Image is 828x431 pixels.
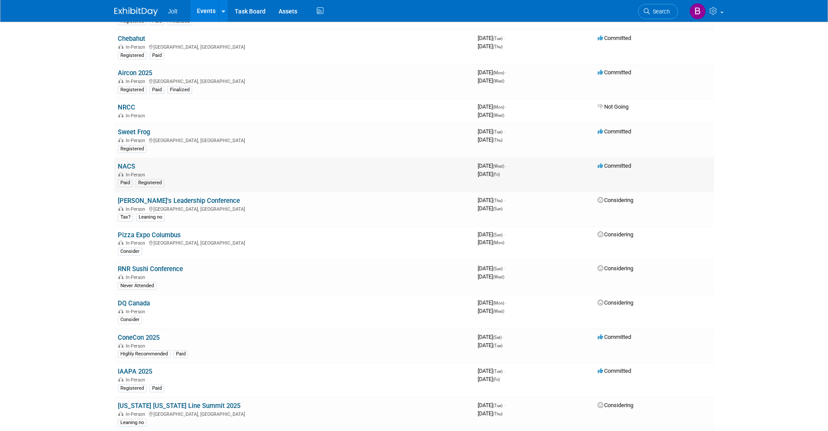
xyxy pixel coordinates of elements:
[493,411,502,416] span: (Thu)
[493,266,502,271] span: (Sun)
[118,79,123,83] img: In-Person Event
[493,70,504,75] span: (Mon)
[504,402,505,408] span: -
[478,376,500,382] span: [DATE]
[478,171,500,177] span: [DATE]
[598,334,631,340] span: Committed
[118,52,146,60] div: Registered
[478,77,504,84] span: [DATE]
[114,7,158,16] img: ExhibitDay
[118,162,135,170] a: NACS
[118,86,146,94] div: Registered
[478,35,505,41] span: [DATE]
[118,197,240,205] a: [PERSON_NAME]'s Leadership Conference
[503,334,504,340] span: -
[118,213,133,221] div: Tax?
[118,411,123,416] img: In-Person Event
[504,368,505,374] span: -
[126,172,148,178] span: In-Person
[173,350,188,358] div: Paid
[118,368,152,375] a: IAAPA 2025
[493,79,504,83] span: (Wed)
[478,136,502,143] span: [DATE]
[118,240,123,245] img: In-Person Event
[493,44,502,49] span: (Thu)
[478,197,505,203] span: [DATE]
[118,136,471,143] div: [GEOGRAPHIC_DATA], [GEOGRAPHIC_DATA]
[150,52,164,60] div: Paid
[118,239,471,246] div: [GEOGRAPHIC_DATA], [GEOGRAPHIC_DATA]
[118,179,133,187] div: Paid
[505,299,507,306] span: -
[493,301,504,305] span: (Mon)
[478,368,505,374] span: [DATE]
[504,35,505,41] span: -
[118,275,123,279] img: In-Person Event
[118,299,150,307] a: DQ Canada
[478,43,502,50] span: [DATE]
[118,205,471,212] div: [GEOGRAPHIC_DATA], [GEOGRAPHIC_DATA]
[493,113,504,118] span: (Wed)
[598,103,628,110] span: Not Going
[598,162,631,169] span: Committed
[126,377,148,383] span: In-Person
[150,86,164,94] div: Paid
[118,350,170,358] div: Highly Recommended
[493,335,502,340] span: (Sat)
[493,377,500,382] span: (Fri)
[598,299,633,306] span: Considering
[118,145,146,153] div: Registered
[118,334,160,341] a: ConeCon 2025
[118,316,142,324] div: Consider
[493,198,502,203] span: (Thu)
[505,103,507,110] span: -
[126,275,148,280] span: In-Person
[493,275,504,279] span: (Wed)
[478,273,504,280] span: [DATE]
[478,299,507,306] span: [DATE]
[118,410,471,417] div: [GEOGRAPHIC_DATA], [GEOGRAPHIC_DATA]
[478,162,507,169] span: [DATE]
[505,69,507,76] span: -
[493,206,502,211] span: (Sun)
[150,385,164,392] div: Paid
[118,402,240,410] a: [US_STATE] [US_STATE] Line Summit 2025
[118,385,146,392] div: Registered
[493,36,502,41] span: (Tue)
[126,343,148,349] span: In-Person
[118,265,183,273] a: RNR Sushi Conference
[118,231,181,239] a: Pizza Expo Columbus
[126,138,148,143] span: In-Person
[493,164,504,169] span: (Wed)
[493,129,502,134] span: (Tue)
[118,69,152,77] a: Aircon 2025
[493,240,504,245] span: (Mon)
[136,179,164,187] div: Registered
[118,282,156,290] div: Never Attended
[504,197,505,203] span: -
[478,410,502,417] span: [DATE]
[118,248,142,255] div: Consider
[478,402,505,408] span: [DATE]
[126,206,148,212] span: In-Person
[118,103,135,111] a: NRCC
[118,128,150,136] a: Sweet Frog
[126,44,148,50] span: In-Person
[478,112,504,118] span: [DATE]
[598,402,633,408] span: Considering
[118,43,471,50] div: [GEOGRAPHIC_DATA], [GEOGRAPHIC_DATA]
[598,265,633,272] span: Considering
[136,213,165,221] div: Leaning no
[126,411,148,417] span: In-Person
[126,113,148,119] span: In-Person
[493,105,504,109] span: (Mon)
[598,35,631,41] span: Committed
[118,377,123,381] img: In-Person Event
[478,265,505,272] span: [DATE]
[478,231,505,238] span: [DATE]
[598,128,631,135] span: Committed
[118,77,471,84] div: [GEOGRAPHIC_DATA], [GEOGRAPHIC_DATA]
[478,103,507,110] span: [DATE]
[689,3,706,20] img: Brooke Valderrama
[478,205,502,212] span: [DATE]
